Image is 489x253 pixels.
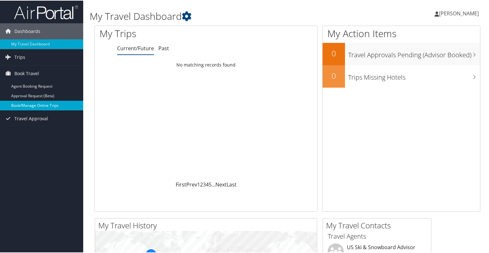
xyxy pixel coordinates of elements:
h2: My Travel Contacts [326,219,431,230]
a: Past [158,44,169,51]
span: [PERSON_NAME] [439,9,479,16]
a: 3 [203,180,206,187]
span: Trips [14,49,25,65]
span: … [212,180,215,187]
a: 2 [200,180,203,187]
td: No matching records found [95,59,317,70]
h3: Trips Missing Hotels [348,69,480,81]
h3: Travel Agents [328,231,426,240]
a: Next [215,180,227,187]
a: 4 [206,180,209,187]
a: First [176,180,186,187]
a: Current/Future [117,44,154,51]
h2: 0 [323,47,345,58]
a: 5 [209,180,212,187]
h3: Travel Approvals Pending (Advisor Booked) [348,47,480,59]
a: [PERSON_NAME] [435,3,485,22]
span: Travel Approval [14,110,48,126]
a: 1 [197,180,200,187]
a: Prev [186,180,197,187]
h1: My Action Items [323,26,480,40]
h2: 0 [323,70,345,81]
a: Last [227,180,236,187]
span: Dashboards [14,23,40,39]
h1: My Trips [100,26,220,40]
span: Book Travel [14,65,39,81]
img: airportal-logo.png [14,4,78,19]
h2: My Travel History [98,219,317,230]
a: 0Trips Missing Hotels [323,65,480,87]
h1: My Travel Dashboard [90,9,353,22]
a: 0Travel Approvals Pending (Advisor Booked) [323,42,480,65]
